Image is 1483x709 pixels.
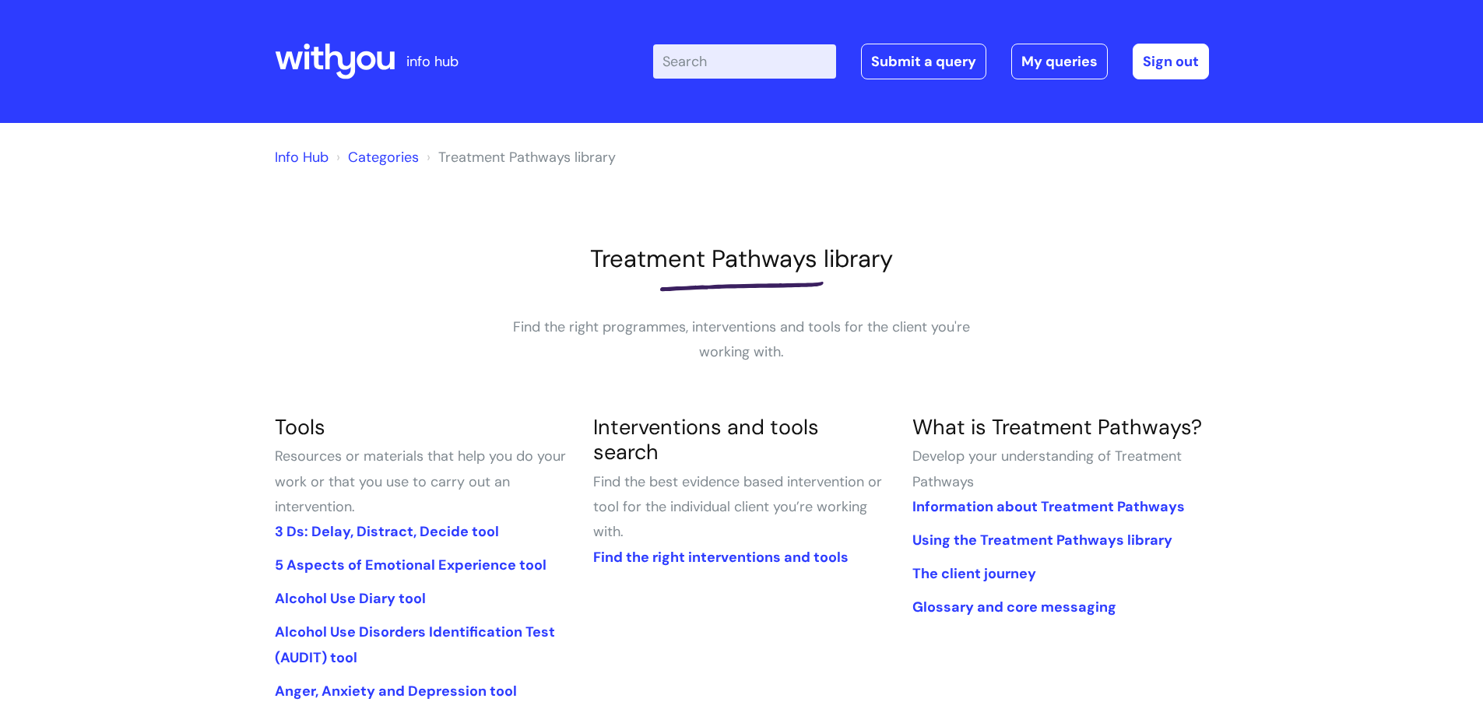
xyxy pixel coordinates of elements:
li: Treatment Pathways library [423,145,616,170]
div: | - [653,44,1209,79]
a: 5 Aspects of Emotional Experience tool [275,556,546,574]
a: Submit a query [861,44,986,79]
a: Sign out [1133,44,1209,79]
a: Using the Treatment Pathways library [912,531,1172,549]
a: The client journey [912,564,1036,583]
p: Find the right programmes, interventions and tools for the client you're working with. [508,314,975,365]
span: Resources or materials that help you do your work or that you use to carry out an intervention. [275,447,566,516]
a: Info Hub [275,148,329,167]
span: Develop your understanding of Treatment Pathways [912,447,1182,490]
li: Solution home [332,145,419,170]
a: Alcohol Use Diary tool [275,589,426,608]
a: Tools [275,413,325,440]
a: Alcohol Use Disorders Identification Test (AUDIT) tool [275,623,555,666]
a: My queries [1011,44,1108,79]
a: Glossary and core messaging [912,598,1116,616]
p: info hub [406,49,459,74]
a: Anger, Anxiety and Depression tool [275,682,517,700]
a: Interventions and tools search [593,413,819,465]
a: Categories [348,148,419,167]
a: Information about Treatment Pathways [912,497,1185,516]
span: Find the best evidence based intervention or tool for the individual client you’re working with. [593,472,882,542]
a: 3 Ds: Delay, Distract, Decide tool [275,522,499,541]
a: What is Treatment Pathways? [912,413,1202,440]
h1: Treatment Pathways library [275,244,1209,273]
a: Find the right interventions and tools [593,548,849,567]
input: Search [653,44,836,79]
